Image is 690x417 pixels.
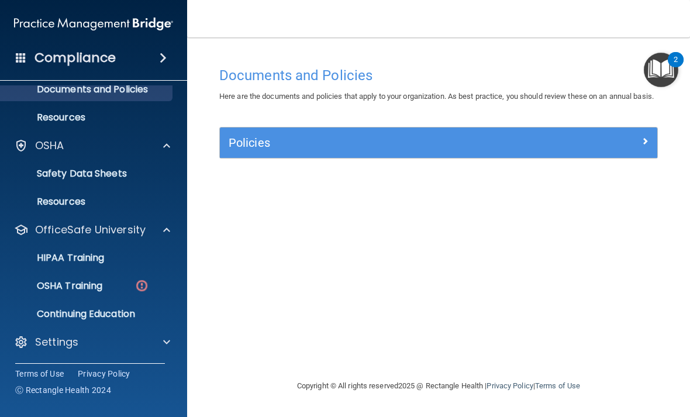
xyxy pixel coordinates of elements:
h5: Policies [229,136,539,149]
a: Terms of Use [15,368,64,380]
a: Policies [229,133,648,152]
iframe: Drift Widget Chat Controller [488,334,676,381]
p: OSHA [35,139,64,153]
p: Continuing Education [8,308,167,320]
p: Documents and Policies [8,84,167,95]
img: PMB logo [14,12,173,36]
h4: Compliance [34,50,116,66]
img: danger-circle.6113f641.png [134,278,149,293]
p: OfficeSafe University [35,223,146,237]
span: Ⓒ Rectangle Health 2024 [15,384,111,396]
p: HIPAA Training [8,252,104,264]
h4: Documents and Policies [219,68,658,83]
span: Here are the documents and policies that apply to your organization. As best practice, you should... [219,92,654,101]
a: OfficeSafe University [14,223,170,237]
p: Safety Data Sheets [8,168,167,180]
p: Settings [35,335,78,349]
div: Copyright © All rights reserved 2025 @ Rectangle Health | | [225,367,652,405]
a: Terms of Use [535,381,580,390]
a: Privacy Policy [487,381,533,390]
p: Resources [8,112,167,123]
div: 2 [674,60,678,75]
a: Settings [14,335,170,349]
p: OSHA Training [8,280,102,292]
button: Open Resource Center, 2 new notifications [644,53,678,87]
a: Privacy Policy [78,368,130,380]
p: Resources [8,196,167,208]
a: OSHA [14,139,170,153]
